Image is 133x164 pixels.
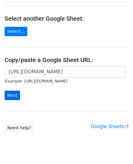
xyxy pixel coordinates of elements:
small: Example: [URL][DOMAIN_NAME] [5,79,67,83]
input: Next [5,91,20,100]
h4: Select another Google Sheet: [5,15,128,22]
a: Select... [5,27,27,36]
a: Need help? [5,123,34,133]
a: Google Sheets [91,124,128,129]
h4: Copy/paste a Google Sheet URL: [5,56,128,64]
input: Paste your Google Sheet URL here [5,66,125,78]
